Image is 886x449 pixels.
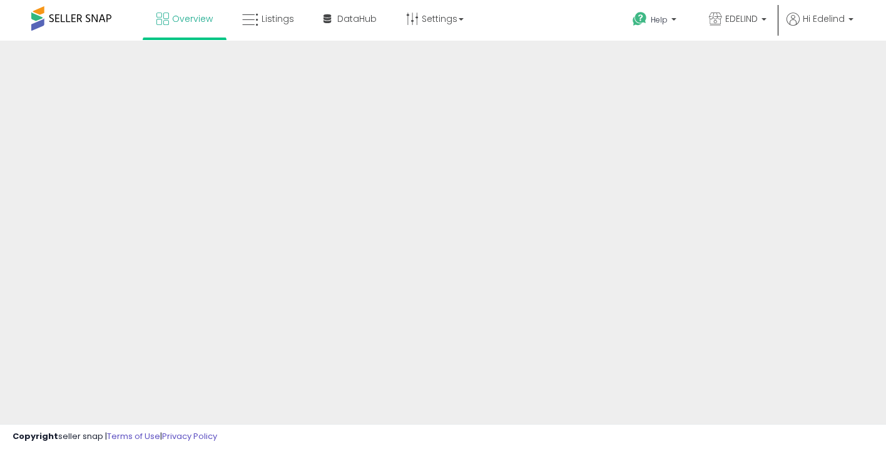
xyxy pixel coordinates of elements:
span: Help [651,14,668,25]
div: seller snap | | [13,431,217,443]
a: Terms of Use [107,430,160,442]
span: EDELIND [725,13,758,25]
span: DataHub [337,13,377,25]
a: Help [623,2,689,41]
strong: Copyright [13,430,58,442]
span: Hi Edelind [803,13,845,25]
a: Privacy Policy [162,430,217,442]
i: Get Help [632,11,648,27]
span: Overview [172,13,213,25]
a: Hi Edelind [787,13,853,41]
span: Listings [262,13,294,25]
